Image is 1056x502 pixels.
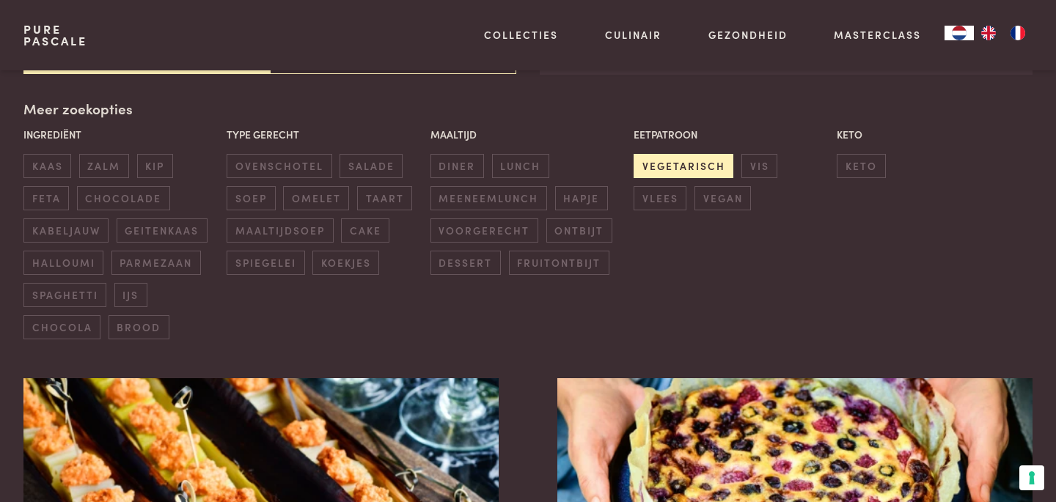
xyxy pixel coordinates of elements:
p: Keto [837,127,1033,142]
span: spiegelei [227,251,304,275]
span: chocola [23,315,100,339]
span: kip [137,154,173,178]
span: feta [23,186,69,210]
span: maaltijdsoep [227,218,333,243]
span: ontbijt [546,218,612,243]
span: keto [837,154,885,178]
span: vegetarisch [634,154,733,178]
span: dessert [430,251,501,275]
span: hapje [555,186,608,210]
span: taart [357,186,412,210]
span: salade [340,154,403,178]
span: cake [341,218,389,243]
span: vlees [634,186,686,210]
span: parmezaan [111,251,201,275]
span: vis [741,154,777,178]
span: geitenkaas [117,218,208,243]
a: Culinair [605,27,661,43]
a: Masterclass [834,27,921,43]
span: ijs [114,283,147,307]
span: voorgerecht [430,218,538,243]
div: Language [945,26,974,40]
span: koekjes [312,251,379,275]
a: EN [974,26,1003,40]
p: Eetpatroon [634,127,829,142]
a: Gezondheid [708,27,788,43]
span: ovenschotel [227,154,331,178]
span: chocolade [77,186,170,210]
button: Uw voorkeuren voor toestemming voor trackingtechnologieën [1019,465,1044,490]
span: spaghetti [23,283,106,307]
p: Type gerecht [227,127,422,142]
span: brood [109,315,169,339]
span: kabeljauw [23,218,109,243]
a: NL [945,26,974,40]
a: PurePascale [23,23,87,47]
p: Maaltijd [430,127,626,142]
p: Ingrediënt [23,127,219,142]
aside: Language selected: Nederlands [945,26,1033,40]
span: diner [430,154,484,178]
span: zalm [79,154,129,178]
span: halloumi [23,251,103,275]
span: kaas [23,154,71,178]
span: meeneemlunch [430,186,547,210]
ul: Language list [974,26,1033,40]
span: fruitontbijt [509,251,609,275]
span: soep [227,186,275,210]
span: vegan [694,186,751,210]
span: omelet [283,186,349,210]
a: FR [1003,26,1033,40]
a: Collecties [484,27,558,43]
span: lunch [492,154,549,178]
